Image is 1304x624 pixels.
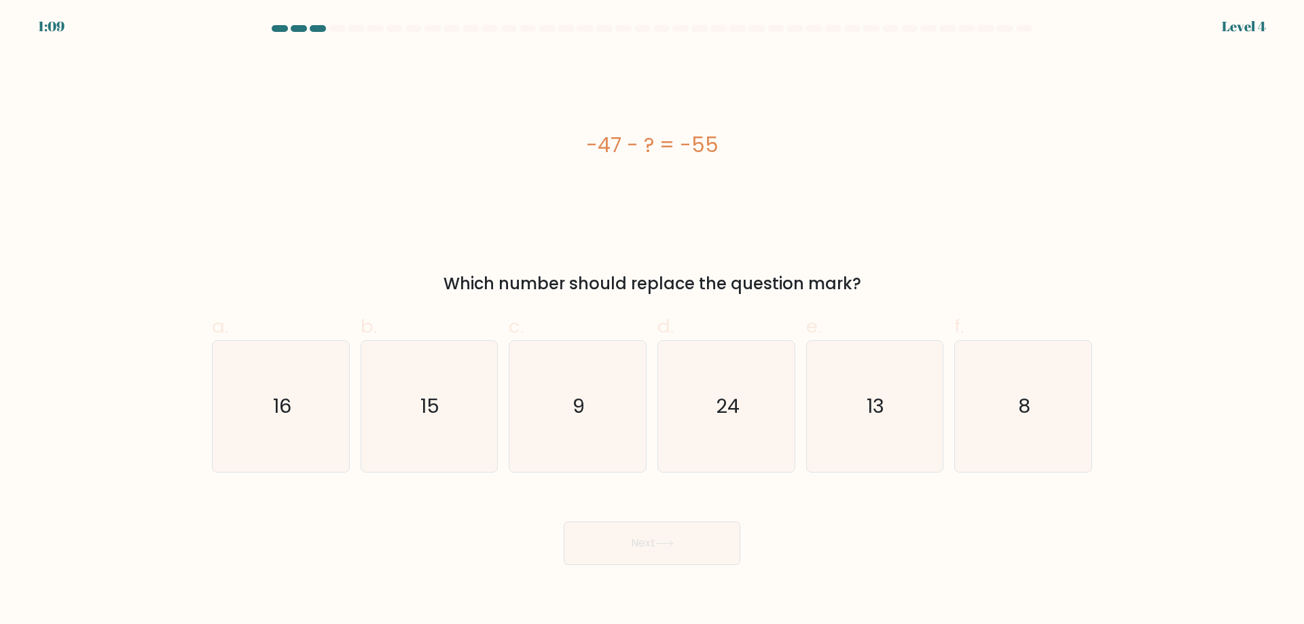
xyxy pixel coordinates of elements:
div: 1:09 [38,16,65,37]
div: -47 - ? = -55 [212,130,1092,160]
text: 24 [716,392,740,420]
text: 9 [573,392,585,420]
text: 8 [1019,392,1031,420]
span: a. [212,313,228,339]
span: b. [361,313,377,339]
span: f. [954,313,964,339]
text: 15 [421,392,440,420]
span: d. [657,313,674,339]
text: 13 [867,392,885,420]
button: Next [564,521,740,565]
div: Which number should replace the question mark? [220,272,1084,296]
span: c. [509,313,524,339]
div: Level 4 [1222,16,1266,37]
text: 16 [273,392,291,420]
span: e. [806,313,821,339]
